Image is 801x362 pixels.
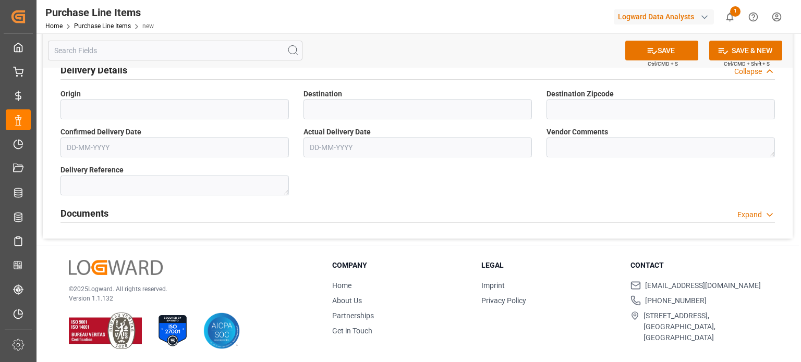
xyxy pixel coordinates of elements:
input: Search Fields [48,41,302,60]
input: DD-MM-YYYY [60,138,289,157]
span: Destination Zipcode [547,89,614,99]
button: SAVE [625,41,698,60]
div: Logward Data Analysts [614,9,714,24]
span: Delivery Reference [60,165,124,176]
a: Privacy Policy [481,296,526,305]
p: Version 1.1.132 [69,294,306,303]
img: ISO 9001 & ISO 14001 Certification [69,313,142,349]
h3: Company [332,260,468,271]
a: Home [332,281,351,290]
a: Partnerships [332,311,374,320]
img: Logward Logo [69,260,163,275]
input: DD-MM-YYYY [304,138,532,157]
button: Help Center [742,5,765,29]
img: ISO 27001 Certification [154,313,191,349]
span: Ctrl/CMD + Shift + S [724,60,770,68]
div: Expand [737,209,762,220]
h3: Legal [481,260,617,271]
span: [EMAIL_ADDRESS][DOMAIN_NAME] [645,280,761,291]
a: Home [45,22,63,30]
span: 1 [730,6,741,17]
a: About Us [332,296,362,305]
h2: Delivery Details [60,63,127,77]
a: Imprint [481,281,505,290]
button: show 1 new notifications [718,5,742,29]
div: Purchase Line Items [45,5,154,20]
span: Confirmed Delivery Date [60,127,141,138]
span: Destination [304,89,342,99]
a: Get in Touch [332,327,372,335]
span: Ctrl/CMD + S [648,60,678,68]
span: Vendor Comments [547,127,608,138]
a: Purchase Line Items [74,22,131,30]
h2: Documents [60,206,108,220]
button: Logward Data Analysts [614,7,718,27]
img: AICPA SOC [203,313,240,349]
div: Collapse [734,66,762,77]
h3: Contact [630,260,767,271]
span: [PHONE_NUMBER] [645,295,707,306]
p: © 2025 Logward. All rights reserved. [69,284,306,294]
span: Actual Delivery Date [304,127,371,138]
button: SAVE & NEW [709,41,782,60]
span: [STREET_ADDRESS], [GEOGRAPHIC_DATA], [GEOGRAPHIC_DATA] [644,310,767,343]
span: Origin [60,89,81,99]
